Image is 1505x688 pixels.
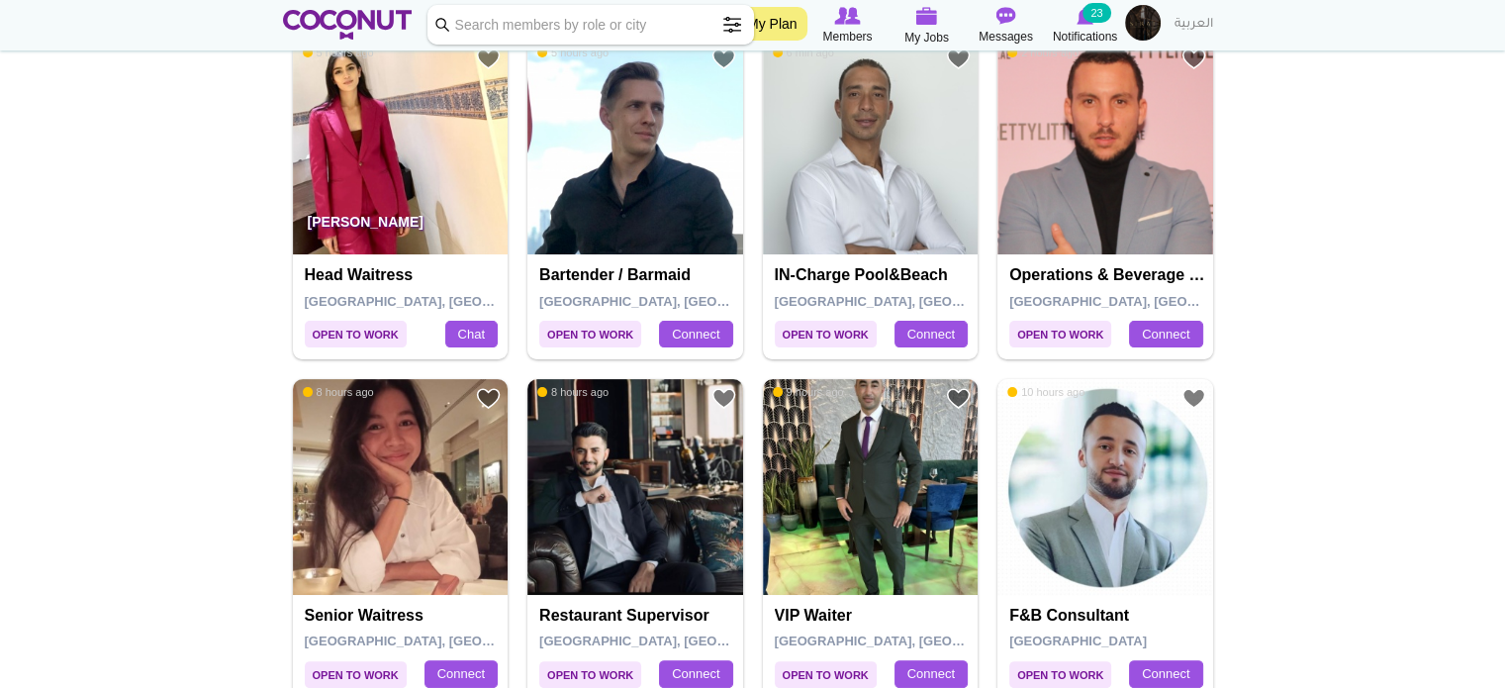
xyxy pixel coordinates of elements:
span: Notifications [1053,27,1117,47]
span: Open to Work [1009,661,1111,688]
span: Open to Work [539,661,641,688]
a: My Jobs My Jobs [888,5,967,48]
span: Messages [979,27,1033,47]
span: [GEOGRAPHIC_DATA], [GEOGRAPHIC_DATA] [775,634,1057,648]
span: 6 min ago [773,46,834,59]
h4: IN-Charge pool&beach [775,266,972,284]
span: Open to Work [305,321,407,347]
h4: Senior Waitress [305,607,502,625]
a: Connect [659,660,732,688]
span: Open to Work [775,661,877,688]
span: Open to Work [1009,321,1111,347]
span: Open to Work [775,321,877,347]
input: Search members by role or city [427,5,754,45]
span: Members [822,27,872,47]
span: 8 hours ago [303,385,374,399]
a: العربية [1165,5,1223,45]
span: [GEOGRAPHIC_DATA], [GEOGRAPHIC_DATA] [775,294,1057,309]
a: Connect [659,321,732,348]
span: 10 hours ago [1007,385,1084,399]
h4: Operations & Beverage Manager [1009,266,1206,284]
a: My Plan [737,7,807,41]
span: 2 hours ago [1007,46,1079,59]
span: 5 hours ago [303,46,374,59]
span: [GEOGRAPHIC_DATA], [GEOGRAPHIC_DATA] [305,294,587,309]
span: 5 hours ago [537,46,609,59]
span: [GEOGRAPHIC_DATA], [GEOGRAPHIC_DATA] [539,294,821,309]
img: Messages [996,7,1016,25]
a: Add to Favourites [946,47,971,71]
h4: F&B Consultant [1009,607,1206,625]
span: Open to Work [305,661,407,688]
a: Add to Favourites [1181,386,1206,411]
a: Connect [424,660,498,688]
a: Connect [894,660,968,688]
a: Add to Favourites [476,386,501,411]
span: [GEOGRAPHIC_DATA], [GEOGRAPHIC_DATA] [539,634,821,648]
a: Chat [445,321,498,348]
a: Add to Favourites [946,386,971,411]
img: Home [283,10,413,40]
span: Open to Work [539,321,641,347]
span: My Jobs [904,28,949,48]
h4: VIP waiter [775,607,972,625]
small: 23 [1082,3,1110,23]
h4: Restaurant supervisor [539,607,736,625]
img: Notifications [1077,7,1093,25]
img: Browse Members [834,7,860,25]
a: Connect [894,321,968,348]
a: Connect [1129,321,1202,348]
h4: Head Waitress [305,266,502,284]
span: 8 hours ago [537,385,609,399]
p: [PERSON_NAME] [293,199,509,254]
a: Browse Members Members [808,5,888,47]
a: Add to Favourites [1181,47,1206,71]
span: [GEOGRAPHIC_DATA], [GEOGRAPHIC_DATA] [305,634,587,648]
a: Notifications Notifications 23 [1046,5,1125,47]
a: Connect [1129,660,1202,688]
img: My Jobs [916,7,938,25]
a: Add to Favourites [711,47,736,71]
h4: Bartender / Barmaid [539,266,736,284]
span: [GEOGRAPHIC_DATA] [1009,634,1147,648]
a: Add to Favourites [476,47,501,71]
a: Add to Favourites [711,386,736,411]
span: 9 hours ago [773,385,844,399]
a: Messages Messages [967,5,1046,47]
span: [GEOGRAPHIC_DATA], [GEOGRAPHIC_DATA] [1009,294,1291,309]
